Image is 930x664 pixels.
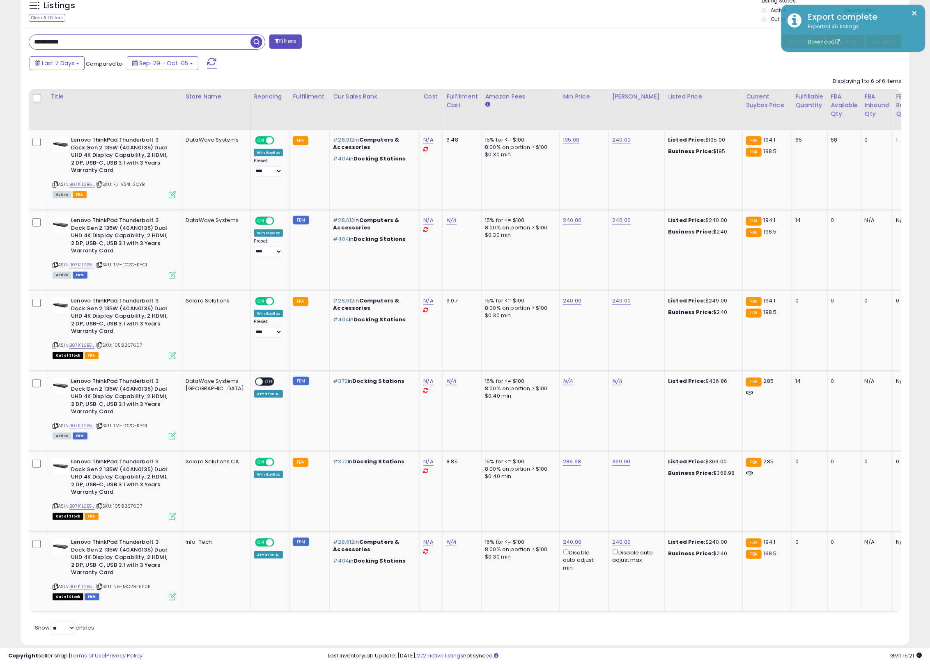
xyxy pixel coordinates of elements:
a: N/A [612,377,622,385]
div: 14 [795,217,821,224]
b: Business Price: [668,228,713,236]
small: Amazon Fees. [485,101,490,108]
span: #404 [333,235,349,243]
p: in [333,155,413,163]
small: FBA [293,458,308,467]
div: DataWave Systems [186,136,244,144]
span: Last 7 Days [42,59,74,67]
p: in [333,297,413,312]
span: ON [256,137,266,144]
span: Docking Stations [352,458,404,465]
button: Filters [269,34,301,49]
div: Fulfillment [293,92,326,101]
div: 15% for <= $100 [485,297,553,305]
a: N/A [423,458,433,466]
div: FBA Available Qty [831,92,858,118]
div: ASIN: [53,217,176,277]
p: in [333,538,413,553]
span: 194.1 [764,216,776,224]
div: $0.30 min [485,553,553,561]
div: Store Name [186,92,247,101]
b: Business Price: [668,308,713,316]
a: 240.00 [612,538,631,546]
div: Amazon Fees [485,92,556,101]
div: FBA inbound Qty [865,92,889,118]
div: $195.00 [668,136,736,144]
div: Win BuyBox [254,229,283,237]
small: FBA [746,458,761,467]
div: Min Price [563,92,605,101]
span: All listings currently available for purchase on Amazon [53,433,71,440]
button: Last 7 Days [30,56,85,70]
img: 31ossKvdAqL._SL40_.jpg [53,136,69,153]
small: FBA [746,148,761,157]
div: 1 [896,136,921,144]
b: Lenovo ThinkPad Thunderbolt 3 Dock Gen 2 135W (40AN0135) Dual UHD 4K Display Capability, 2 HDMI, ... [71,136,171,176]
a: B07K1L2B5L [69,181,94,188]
span: All listings currently available for purchase on Amazon [53,191,71,198]
span: Docking Stations [354,557,406,565]
b: Listed Price: [668,136,705,144]
div: N/A [865,378,886,385]
span: 198.5 [764,147,777,155]
small: FBA [746,309,761,318]
span: Computers & Accessories [333,216,399,231]
span: ON [256,218,266,224]
b: Business Price: [668,469,713,477]
a: 272 active listings [417,652,463,659]
span: FBM [73,433,87,440]
a: N/A [423,216,433,224]
span: All listings that are currently out of stock and unavailable for purchase on Amazon [53,513,83,520]
span: #404 [333,316,349,323]
div: $368.98 [668,469,736,477]
span: Computers & Accessories [333,136,399,151]
div: $240.00 [668,538,736,546]
div: 0 [795,538,821,546]
div: $436.86 [668,378,736,385]
a: B07K1L2B5L [69,261,94,268]
small: FBA [746,538,761,547]
small: FBA [746,550,761,559]
div: 0 [831,378,855,385]
div: 0 [831,217,855,224]
div: $240 [668,550,736,557]
div: Amazon AI [254,390,283,398]
span: Docking Stations [354,316,406,323]
div: Exported 45 listings. [802,23,919,46]
span: FBM [85,593,99,600]
div: Current Buybox Price [746,92,788,110]
small: FBA [746,217,761,226]
div: [PERSON_NAME] [612,92,661,101]
div: Displaying 1 to 6 of 6 items [833,78,901,85]
small: FBA [746,228,761,237]
a: N/A [446,377,456,385]
div: Listed Price [668,92,739,101]
p: in [333,458,413,465]
div: $240 [668,309,736,316]
span: | SKU: TM-EG2C-KYG1 [96,261,147,268]
div: Fulfillable Quantity [795,92,824,110]
div: 8.85 [446,458,475,465]
b: Listed Price: [668,538,705,546]
div: N/A [896,538,921,546]
div: 0 [896,458,921,465]
span: #28,612 [333,297,354,305]
span: 285 [764,458,774,465]
small: FBA [746,378,761,387]
a: Privacy Policy [106,652,142,659]
span: OFF [263,378,276,385]
a: 289.98 [563,458,581,466]
a: 249.00 [612,297,631,305]
div: Win BuyBox [254,471,283,478]
div: Title [51,92,179,101]
span: #28,612 [333,216,354,224]
a: B07K1L2B5L [69,422,94,429]
span: 285 [764,377,774,385]
div: $0.30 min [485,151,553,158]
span: All listings that are currently out of stock and unavailable for purchase on Amazon [53,352,83,359]
a: N/A [423,538,433,546]
span: All listings currently available for purchase on Amazon [53,272,71,279]
b: Lenovo ThinkPad Thunderbolt 3 Dock Gen 2 135W (40AN0135) Dual UHD 4K Display Capability, 2 HDMI, ... [71,538,171,579]
b: Lenovo ThinkPad Thunderbolt 3 Dock Gen 2 135W (40AN0135) Dual UHD 4K Display Capability, 2 HDMI, ... [71,378,171,418]
div: N/A [865,538,886,546]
